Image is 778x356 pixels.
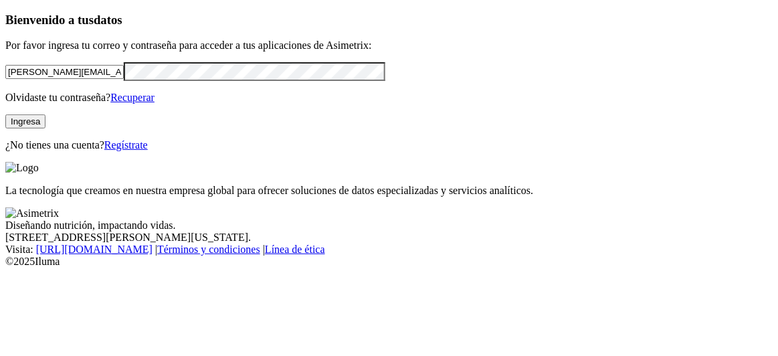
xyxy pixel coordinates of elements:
p: Por favor ingresa tu correo y contraseña para acceder a tus aplicaciones de Asimetrix: [5,39,773,52]
span: datos [94,13,122,27]
p: Olvidaste tu contraseña? [5,92,773,104]
button: Ingresa [5,114,45,128]
div: Visita : | | [5,244,773,256]
a: Términos y condiciones [157,244,260,255]
a: Recuperar [110,92,155,103]
div: © 2025 Iluma [5,256,773,268]
h3: Bienvenido a tus [5,13,773,27]
a: [URL][DOMAIN_NAME] [36,244,153,255]
p: La tecnología que creamos en nuestra empresa global para ofrecer soluciones de datos especializad... [5,185,773,197]
div: [STREET_ADDRESS][PERSON_NAME][US_STATE]. [5,232,773,244]
input: Tu correo [5,65,124,79]
div: Diseñando nutrición, impactando vidas. [5,219,773,232]
p: ¿No tienes una cuenta? [5,139,773,151]
img: Asimetrix [5,207,59,219]
a: Línea de ética [265,244,325,255]
img: Logo [5,162,39,174]
a: Regístrate [104,139,148,151]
